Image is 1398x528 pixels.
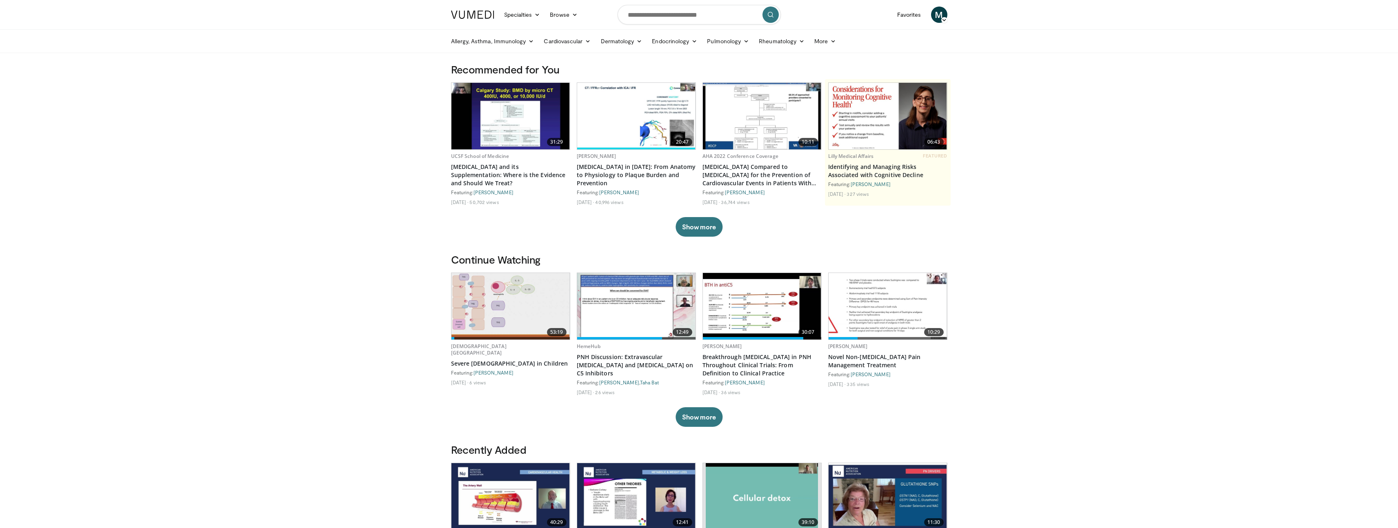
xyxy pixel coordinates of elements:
[798,328,818,336] span: 30:07
[577,379,696,386] div: Featuring: ,
[469,379,486,386] li: 6 views
[599,379,639,385] a: [PERSON_NAME]
[577,389,594,395] li: [DATE]
[451,443,947,456] h3: Recently Added
[451,253,947,266] h3: Continue Watching
[469,199,499,205] li: 50,702 views
[703,273,821,339] img: 51442fec-cab2-437c-8fdd-004c04ccc999.620x360_q85_upscale.jpg
[451,343,507,356] a: [DEMOGRAPHIC_DATA] [GEOGRAPHIC_DATA]
[847,381,869,387] li: 335 views
[577,153,616,160] a: [PERSON_NAME]
[702,389,720,395] li: [DATE]
[673,138,692,146] span: 20:47
[451,83,570,149] img: 4bb25b40-905e-443e-8e37-83f056f6e86e.620x360_q85_upscale.jpg
[702,199,720,205] li: [DATE]
[721,199,749,205] li: 36,744 views
[673,518,692,526] span: 12:41
[721,389,740,395] li: 36 views
[595,389,615,395] li: 26 views
[702,379,822,386] div: Featuring:
[924,138,944,146] span: 06:43
[539,33,596,49] a: Cardiovascular
[725,189,765,195] a: [PERSON_NAME]
[577,189,696,195] div: Featuring:
[851,371,891,377] a: [PERSON_NAME]
[828,353,947,369] a: Novel Non-[MEDICAL_DATA] Pain Management Treatment
[702,153,778,160] a: AHA 2022 Conference Coverage
[798,518,818,526] span: 39:10
[931,7,947,23] a: M
[828,153,874,160] a: Lilly Medical Affairs
[923,153,947,159] span: FEATURED
[577,273,696,339] a: 12:49
[676,217,722,237] button: Show more
[702,353,822,377] a: Breakthrough [MEDICAL_DATA] in PNH Throughout Clinical Trials: From Definition to Clinical Practice
[577,353,696,377] a: PNH Discussion: Extravascular [MEDICAL_DATA] and [MEDICAL_DATA] on C5 Inhibitors
[676,407,722,427] button: Show more
[703,273,821,339] a: 30:07
[851,181,891,187] a: [PERSON_NAME]
[473,189,513,195] a: [PERSON_NAME]
[702,163,822,187] a: [MEDICAL_DATA] Compared to [MEDICAL_DATA] for the Prevention of Cardiovascular Events in Patients...
[829,273,947,339] img: 9d4b74b8-744a-4134-a8f4-619004e7e09e.620x360_q85_upscale.jpg
[647,33,702,49] a: Endocrinology
[577,83,696,149] img: 823da73b-7a00-425d-bb7f-45c8b03b10c3.620x360_q85_upscale.jpg
[829,83,947,149] a: 06:43
[577,83,696,149] a: 20:47
[451,273,570,339] img: 9cc430b1-d274-4e41-8bbb-bbb5b6e36de9.620x360_q85_upscale.jpg
[451,63,947,76] h3: Recommended for You
[596,33,647,49] a: Dermatology
[577,343,601,350] a: HemeHub
[451,83,570,149] a: 31:29
[828,181,947,187] div: Featuring:
[547,138,567,146] span: 31:29
[595,199,623,205] li: 40,996 views
[577,273,696,339] img: 44401e1c-645d-4235-a546-dd47d6bf59e7.620x360_q85_upscale.jpg
[545,7,582,23] a: Browse
[892,7,926,23] a: Favorites
[828,371,947,377] div: Featuring:
[809,33,841,49] a: More
[451,153,509,160] a: UCSF School of Medicine
[702,189,822,195] div: Featuring:
[924,328,944,336] span: 10:29
[547,328,567,336] span: 53:19
[924,518,944,526] span: 11:30
[828,191,846,197] li: [DATE]
[451,189,570,195] div: Featuring:
[754,33,809,49] a: Rheumatology
[640,379,659,385] a: Taha Bat
[577,163,696,187] a: [MEDICAL_DATA] in [DATE]: From Anatomy to Physiology to Plaque Burden and Prevention
[446,33,539,49] a: Allergy, Asthma, Immunology
[702,343,742,350] a: [PERSON_NAME]
[599,189,639,195] a: [PERSON_NAME]
[451,273,570,339] a: 53:19
[702,33,754,49] a: Pulmonology
[451,11,494,19] img: VuMedi Logo
[828,163,947,179] a: Identifying and Managing Risks Associated with Cognitive Decline
[451,369,570,376] div: Featuring:
[703,83,821,149] a: 10:11
[725,379,765,385] a: [PERSON_NAME]
[451,199,469,205] li: [DATE]
[451,379,469,386] li: [DATE]
[499,7,545,23] a: Specialties
[798,138,818,146] span: 10:11
[451,359,570,368] a: Severe [DEMOGRAPHIC_DATA] in Children
[847,191,869,197] li: 327 views
[673,328,692,336] span: 12:49
[828,343,868,350] a: [PERSON_NAME]
[703,83,821,149] img: 7c0f9b53-1609-4588-8498-7cac8464d722.620x360_q85_upscale.jpg
[618,5,781,24] input: Search topics, interventions
[473,370,513,375] a: [PERSON_NAME]
[577,199,594,205] li: [DATE]
[829,273,947,339] a: 10:29
[828,381,846,387] li: [DATE]
[451,163,570,187] a: [MEDICAL_DATA] and its Supplementation: Where is the Evidence and Should We Treat?
[547,518,567,526] span: 40:29
[829,83,947,149] img: fc5f84e2-5eb7-4c65-9fa9-08971b8c96b8.jpg.620x360_q85_upscale.jpg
